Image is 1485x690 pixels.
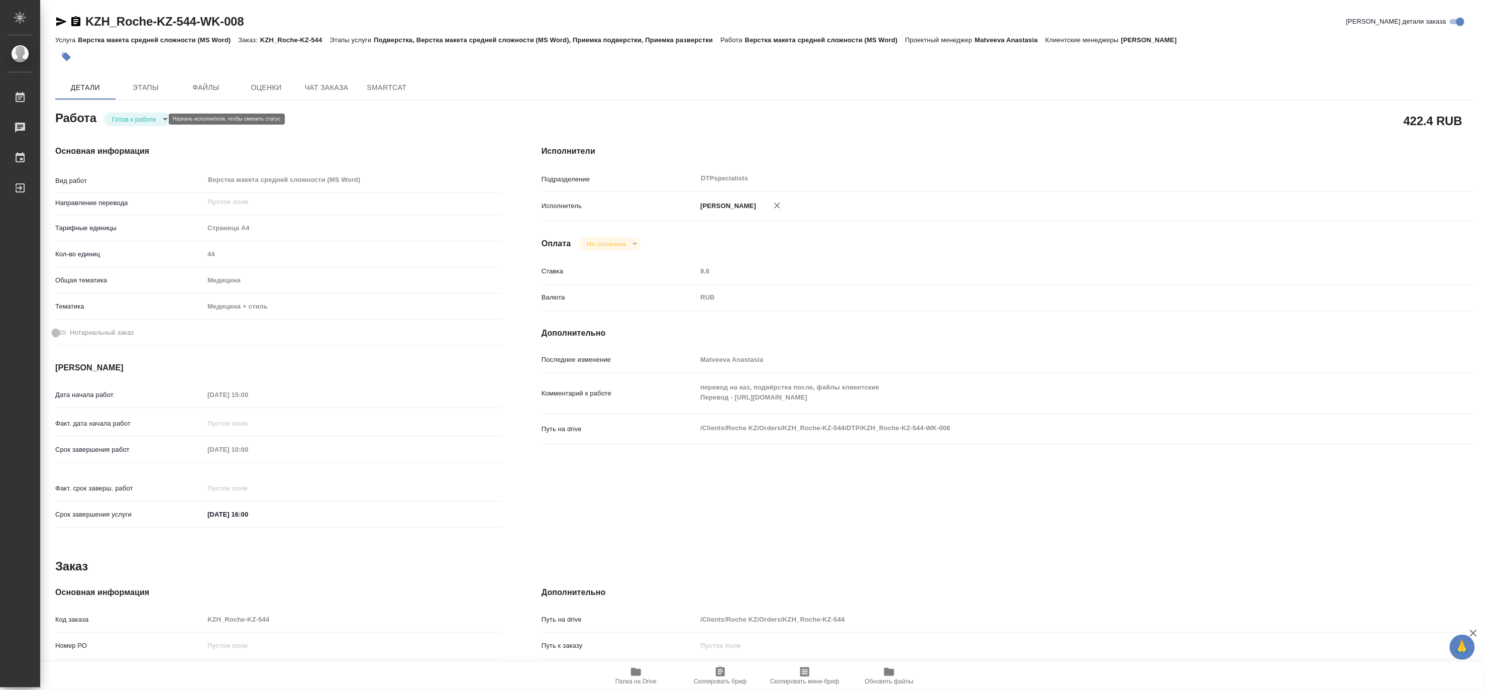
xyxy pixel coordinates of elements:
[204,220,501,237] div: Страница А4
[55,108,96,126] h2: Работа
[542,145,1474,157] h4: Исполнители
[865,678,914,685] span: Обновить файлы
[542,388,697,399] p: Комментарий к работе
[905,36,975,44] p: Проектный менеджер
[697,264,1396,278] input: Пустое поле
[55,483,204,494] p: Факт. срок заверш. работ
[61,81,110,94] span: Детали
[363,81,411,94] span: SmartCat
[238,36,260,44] p: Заказ:
[55,445,204,455] p: Срок завершения работ
[694,678,747,685] span: Скопировать бриф
[1450,635,1475,660] button: 🙏
[55,586,501,599] h4: Основная информация
[697,420,1396,437] textarea: /Clients/Roche KZ/Orders/KZH_Roche-KZ-544/DTP/KZH_Roche-KZ-544-WK-008
[204,442,292,457] input: Пустое поле
[55,615,204,625] p: Код заказа
[1346,17,1446,27] span: [PERSON_NAME] детали заказа
[55,302,204,312] p: Тематика
[763,662,847,690] button: Скопировать мини-бриф
[204,481,292,496] input: Пустое поле
[697,352,1396,367] input: Пустое поле
[542,266,697,276] p: Ставка
[770,678,839,685] span: Скопировать мини-бриф
[204,387,292,402] input: Пустое поле
[542,586,1474,599] h4: Дополнительно
[975,36,1045,44] p: Matveeva Anastasia
[542,327,1474,339] h4: Дополнительно
[55,223,204,233] p: Тарифные единицы
[204,272,501,289] div: Медицина
[766,194,788,217] button: Удалить исполнителя
[204,298,501,315] div: Медицина + стиль
[55,641,204,651] p: Номер РО
[542,174,697,184] p: Подразделение
[242,81,290,94] span: Оценки
[697,638,1396,653] input: Пустое поле
[55,176,204,186] p: Вид работ
[579,237,641,251] div: Готов к работе
[55,16,67,28] button: Скопировать ссылку для ЯМессенджера
[204,612,501,627] input: Пустое поле
[55,249,204,259] p: Кол-во единиц
[542,238,571,250] h4: Оплата
[204,247,501,261] input: Пустое поле
[78,36,238,44] p: Верстка макета средней сложности (MS Word)
[542,424,697,434] p: Путь на drive
[109,115,159,124] button: Готов к работе
[542,355,697,365] p: Последнее изменение
[542,641,697,651] p: Путь к заказу
[55,46,77,68] button: Добавить тэг
[302,81,351,94] span: Чат заказа
[697,379,1396,406] textarea: перевод на каз, подвёрстка после, файлы клиентские Перевод - [URL][DOMAIN_NAME]
[615,678,657,685] span: Папка на Drive
[85,15,244,28] a: KZH_Roche-KZ-544-WK-008
[594,662,678,690] button: Папка на Drive
[55,419,204,429] p: Факт. дата начала работ
[55,390,204,400] p: Дата начала работ
[204,507,292,522] input: ✎ Введи что-нибудь
[260,36,330,44] p: KZH_Roche-KZ-544
[55,145,501,157] h4: Основная информация
[1454,637,1471,658] span: 🙏
[1404,112,1462,129] h2: 422.4 RUB
[207,196,478,208] input: Пустое поле
[70,328,134,338] span: Нотариальный заказ
[697,201,756,211] p: [PERSON_NAME]
[182,81,230,94] span: Файлы
[55,198,204,208] p: Направление перевода
[745,36,905,44] p: Верстка макета средней сложности (MS Word)
[720,36,745,44] p: Работа
[330,36,374,44] p: Этапы услуги
[542,201,697,211] p: Исполнитель
[678,662,763,690] button: Скопировать бриф
[847,662,931,690] button: Обновить файлы
[697,289,1396,306] div: RUB
[584,240,629,248] button: Не оплачена
[55,362,501,374] h4: [PERSON_NAME]
[542,292,697,303] p: Валюта
[55,510,204,520] p: Срок завершения услуги
[104,113,171,126] div: Готов к работе
[1121,36,1185,44] p: [PERSON_NAME]
[374,36,720,44] p: Подверстка, Верстка макета средней сложности (MS Word), Приемка подверстки, Приемка разверстки
[204,416,292,431] input: Пустое поле
[70,16,82,28] button: Скопировать ссылку
[122,81,170,94] span: Этапы
[697,612,1396,627] input: Пустое поле
[204,638,501,653] input: Пустое поле
[55,558,88,574] h2: Заказ
[55,36,78,44] p: Услуга
[542,615,697,625] p: Путь на drive
[1045,36,1121,44] p: Клиентские менеджеры
[55,275,204,285] p: Общая тематика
